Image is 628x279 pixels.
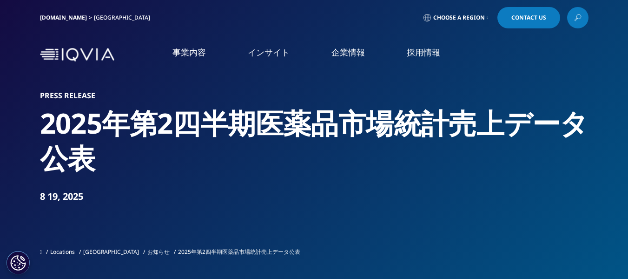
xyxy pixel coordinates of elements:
div: 8 19, 2025 [40,190,588,203]
nav: Primary [118,33,588,77]
a: インサイト [248,47,290,58]
h1: Press Release [40,91,588,100]
a: お知らせ [147,248,170,256]
a: Contact Us [497,7,560,28]
a: [GEOGRAPHIC_DATA] [83,248,139,256]
a: 企業情報 [331,47,365,58]
div: [GEOGRAPHIC_DATA] [94,14,154,21]
button: Cookie 設定 [7,251,30,274]
a: 採用情報 [407,47,440,58]
span: 2025年第2四半期医薬品市場統計売上データ公表 [178,248,300,256]
a: [DOMAIN_NAME] [40,14,87,21]
span: Choose a Region [433,14,485,21]
span: Contact Us [511,15,546,20]
a: 事業内容 [172,47,206,58]
h2: 2025年第2四半期医薬品市場統計売上データ公表 [40,106,588,176]
a: Locations [50,248,75,256]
